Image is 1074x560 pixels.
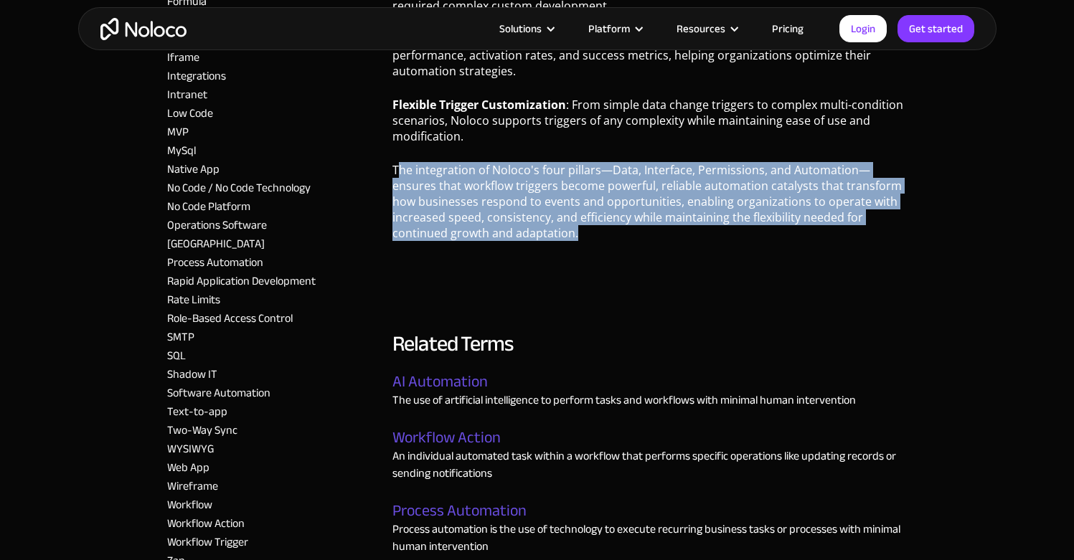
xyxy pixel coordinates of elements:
[167,121,189,143] a: MVP
[167,513,245,534] a: Workflow Action
[100,18,187,40] a: home
[167,233,265,255] a: [GEOGRAPHIC_DATA]
[167,401,227,422] a: Text-to-app
[167,438,214,460] a: WYSIWYG
[677,19,725,38] div: Resources
[167,214,267,236] a: Operations Software
[167,382,270,404] a: Software Automation
[392,502,527,521] a: Process Automation
[167,103,213,124] a: Low Code
[392,373,488,391] a: AI Automation
[167,419,237,441] a: Two-Way Sync
[167,326,194,348] a: SMTP
[167,531,248,553] a: Workflow Trigger
[167,364,217,385] a: Shadow IT
[167,140,196,161] a: MySql
[898,15,974,42] a: Get started
[588,19,630,38] div: Platform
[659,19,754,38] div: Resources
[167,270,316,292] a: Rapid Application Development
[167,457,209,478] a: Web App
[167,177,311,199] a: No Code / No Code Technology
[392,391,856,409] p: The use of artificial intelligence to perform tasks and workflows with minimal human intervention
[167,308,293,329] a: Role-Based Access Control
[392,447,907,482] p: An individual automated task within a workflow that performs specific operations like updating re...
[167,494,212,516] a: Workflow
[481,19,570,38] div: Solutions
[167,475,218,497] a: Wireframe
[167,158,220,180] a: Native App
[167,289,220,310] a: Rate Limits
[167,65,226,87] a: Integrations
[392,162,907,252] p: The integration of Noloco's four pillars—Data, Interface, Permissions, and Automation—ensures tha...
[499,19,542,38] div: Solutions
[167,252,263,273] a: Process Automation
[754,19,821,38] a: Pricing
[392,259,907,285] p: ‍
[167,84,207,105] a: Intranet
[392,328,513,359] h3: Related Terms
[392,521,907,555] p: Process automation is the use of technology to execute recurring business tasks or processes with...
[570,19,659,38] div: Platform
[392,97,566,113] strong: Flexible Trigger Customization
[167,345,186,366] a: SQL
[167,47,199,68] a: Iframe
[839,15,887,42] a: Login
[167,196,250,217] a: No Code Platform
[392,97,907,155] p: : From simple data change triggers to complex multi-condition scenarios, Noloco supports triggers...
[392,429,501,447] a: Workflow Action
[392,32,907,90] p: : Built-in dashboards provide complete visibility into trigger performance, activation rates, and...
